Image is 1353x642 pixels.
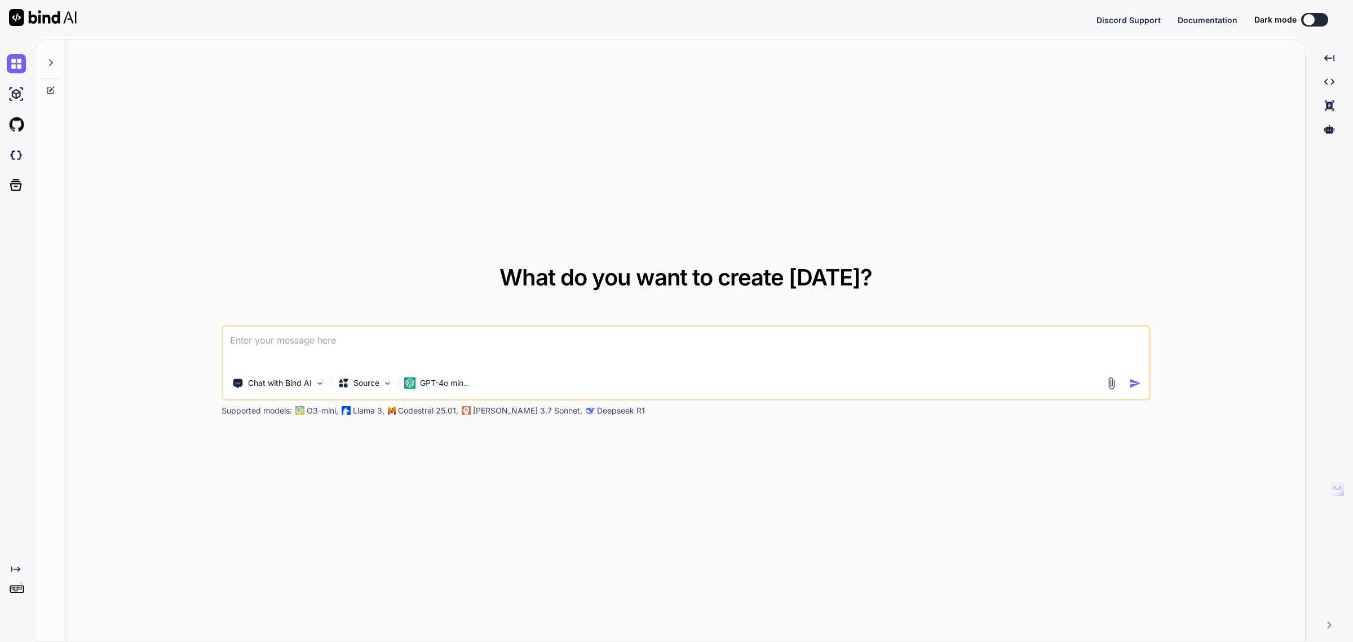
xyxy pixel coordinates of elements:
[353,377,379,389] p: Source
[586,406,595,415] img: claude
[404,377,415,389] img: GPT-4o mini
[295,406,304,415] img: GPT-4
[1178,14,1237,26] button: Documentation
[353,405,384,416] p: Llama 3,
[388,407,396,415] img: Mistral-AI
[7,115,26,134] img: githubLight
[248,377,312,389] p: Chat with Bind AI
[420,377,468,389] p: GPT-4o min..
[307,405,338,416] p: O3-mini,
[1096,14,1161,26] button: Discord Support
[1129,377,1141,389] img: icon
[1178,15,1237,25] span: Documentation
[473,405,582,416] p: [PERSON_NAME] 3.7 Sonnet,
[1096,15,1161,25] span: Discord Support
[7,54,26,73] img: chat
[342,406,351,415] img: Llama2
[315,379,325,388] img: Pick Tools
[499,263,872,291] span: What do you want to create [DATE]?
[1254,14,1297,25] span: Dark mode
[597,405,645,416] p: Deepseek R1
[1105,377,1118,390] img: attachment
[222,405,292,416] p: Supported models:
[398,405,458,416] p: Codestral 25.01,
[9,9,77,26] img: Bind AI
[462,406,471,415] img: claude
[7,146,26,165] img: darkCloudIdeIcon
[7,85,26,104] img: ai-studio
[383,379,392,388] img: Pick Models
